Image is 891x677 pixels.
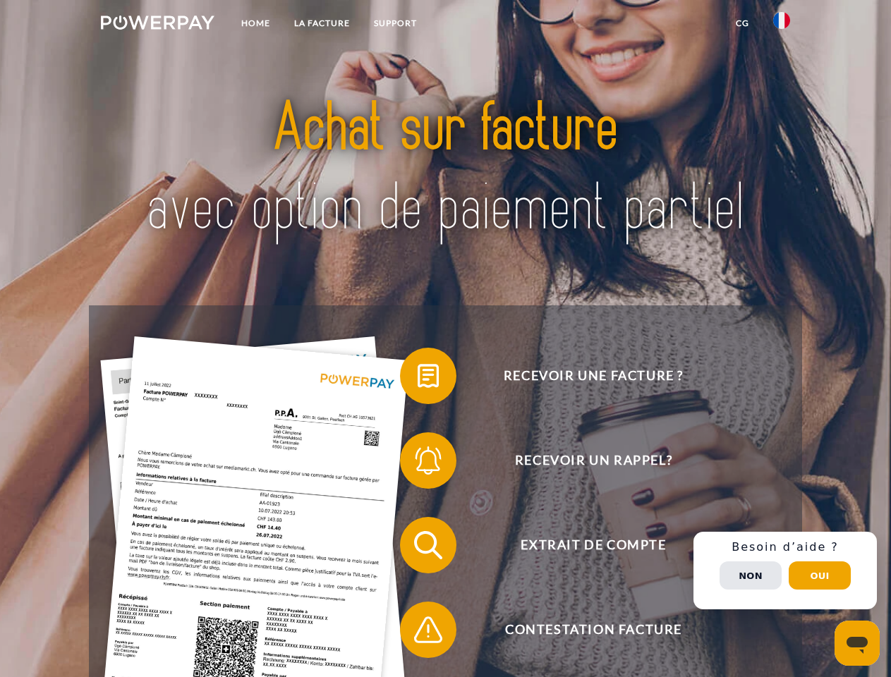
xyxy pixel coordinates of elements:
span: Recevoir une facture ? [420,348,766,404]
span: Extrait de compte [420,517,766,573]
button: Oui [789,561,851,590]
a: CG [724,11,761,36]
img: fr [773,12,790,29]
img: qb_warning.svg [411,612,446,647]
div: Schnellhilfe [693,532,877,609]
h3: Besoin d’aide ? [702,540,868,554]
img: logo-powerpay-white.svg [101,16,214,30]
a: Support [362,11,429,36]
img: qb_bill.svg [411,358,446,394]
a: LA FACTURE [282,11,362,36]
button: Extrait de compte [400,517,767,573]
iframe: Bouton de lancement de la fenêtre de messagerie [835,621,880,666]
span: Contestation Facture [420,602,766,658]
img: qb_bell.svg [411,443,446,478]
button: Recevoir un rappel? [400,432,767,489]
a: Home [229,11,282,36]
img: title-powerpay_fr.svg [135,68,756,270]
span: Recevoir un rappel? [420,432,766,489]
button: Recevoir une facture ? [400,348,767,404]
button: Contestation Facture [400,602,767,658]
img: qb_search.svg [411,527,446,563]
button: Non [720,561,782,590]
